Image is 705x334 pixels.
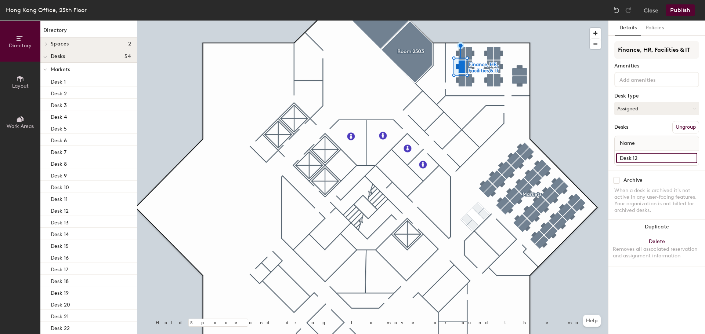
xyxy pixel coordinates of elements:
[12,83,29,89] span: Layout
[625,7,632,14] img: Redo
[51,323,70,331] p: Desk 22
[614,187,699,214] div: When a desk is archived it's not active in any user-facing features. Your organization is not bil...
[128,41,131,47] span: 2
[51,41,69,47] span: Spaces
[614,93,699,99] div: Desk Type
[51,229,69,238] p: Desk 14
[51,311,69,320] p: Desk 21
[51,54,65,59] span: Desks
[51,288,69,296] p: Desk 19
[615,21,641,36] button: Details
[608,220,705,234] button: Duplicate
[51,135,67,144] p: Desk 6
[51,124,67,132] p: Desk 5
[616,137,639,150] span: Name
[672,121,699,133] button: Ungroup
[641,21,668,36] button: Policies
[51,206,69,214] p: Desk 12
[6,5,87,15] div: Hong Kong Office, 25th Floor
[51,194,68,202] p: Desk 11
[614,102,699,115] button: Assigned
[613,7,620,14] img: Undo
[9,43,32,49] span: Directory
[51,159,67,167] p: Desk 8
[51,147,66,155] p: Desk 7
[51,77,66,85] p: Desk 1
[666,4,695,16] button: Publish
[51,241,69,249] p: Desk 15
[644,4,658,16] button: Close
[51,264,68,273] p: Desk 17
[613,246,701,259] div: Removes all associated reservation and assignment information
[618,75,684,84] input: Add amenities
[51,66,70,73] span: Markets
[51,182,69,191] p: Desk 10
[40,26,137,38] h1: Directory
[51,300,70,308] p: Desk 20
[51,88,67,97] p: Desk 2
[614,63,699,69] div: Amenities
[51,100,67,109] p: Desk 3
[51,170,67,179] p: Desk 9
[124,54,131,59] span: 54
[51,217,69,226] p: Desk 13
[583,315,601,327] button: Help
[51,112,67,120] p: Desk 4
[51,253,69,261] p: Desk 16
[7,123,34,129] span: Work Areas
[616,153,697,163] input: Unnamed desk
[623,177,643,183] div: Archive
[614,124,628,130] div: Desks
[51,276,69,285] p: Desk 18
[608,234,705,267] button: DeleteRemoves all associated reservation and assignment information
